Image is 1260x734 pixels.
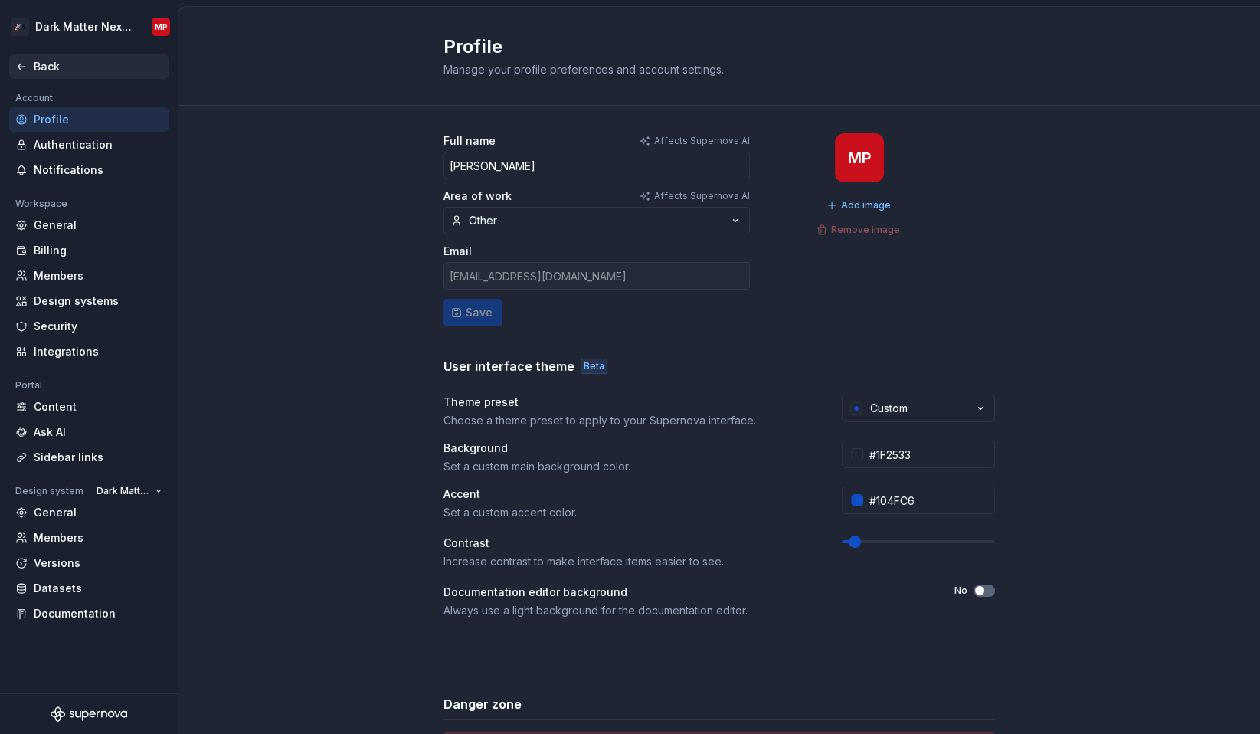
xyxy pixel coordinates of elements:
a: Integrations [9,339,169,364]
a: Notifications [9,158,169,182]
span: Manage your profile preferences and account settings. [443,63,724,76]
div: Documentation editor background [443,585,927,600]
div: 🚀S [11,18,29,36]
a: Sidebar links [9,445,169,470]
div: Authentication [34,137,162,152]
div: Account [9,89,59,107]
div: Custom [870,401,908,416]
a: Members [9,526,169,550]
div: Accent [443,487,814,502]
a: Profile [9,107,169,132]
h3: User interface theme [443,357,574,375]
label: Email [443,244,472,259]
div: Versions [34,555,162,571]
a: Back [9,54,169,79]
a: Content [9,395,169,419]
div: Content [34,399,162,415]
div: Theme preset [443,395,814,410]
div: Other [469,213,497,228]
div: Choose a theme preset to apply to your Supernova interface. [443,413,814,428]
a: Members [9,264,169,288]
div: Set a custom main background color. [443,459,814,474]
a: Billing [9,238,169,263]
button: Custom [842,395,995,422]
div: Contrast [443,536,814,551]
button: 🚀SDark Matter Next GenMP [3,10,175,44]
a: Datasets [9,576,169,601]
a: Ask AI [9,420,169,444]
a: Documentation [9,601,169,626]
input: #FFFFFF [863,441,995,468]
a: General [9,500,169,525]
span: Add image [841,199,891,211]
a: Authentication [9,133,169,157]
p: Affects Supernova AI [654,190,750,202]
div: Back [34,59,162,74]
div: Billing [34,243,162,258]
div: Dark Matter Next Gen [35,19,133,34]
div: Sidebar links [34,450,162,465]
label: No [954,585,967,597]
div: Notifications [34,162,162,178]
div: Background [443,441,814,456]
svg: Supernova Logo [51,706,127,722]
a: Versions [9,551,169,575]
div: General [34,218,162,233]
button: Add image [822,195,898,216]
input: #104FC6 [863,487,995,514]
div: Portal [9,376,48,395]
div: MP [848,152,872,164]
a: Security [9,314,169,339]
div: Documentation [34,606,162,621]
p: Affects Supernova AI [654,135,750,147]
div: Integrations [34,344,162,359]
div: Design system [9,482,90,500]
div: Set a custom accent color. [443,505,814,520]
span: Dark Matter Next Gen [97,485,149,497]
div: Always use a light background for the documentation editor. [443,603,927,618]
div: Beta [581,359,607,374]
div: MP [155,21,168,33]
div: Increase contrast to make interface items easier to see. [443,554,814,569]
a: Design systems [9,289,169,313]
div: Security [34,319,162,334]
label: Area of work [443,188,512,204]
div: Members [34,530,162,546]
div: Ask AI [34,424,162,440]
div: Design systems [34,293,162,309]
h3: Danger zone [443,695,522,713]
a: General [9,213,169,238]
h2: Profile [443,34,977,59]
div: Datasets [34,581,162,596]
div: General [34,505,162,520]
div: Workspace [9,195,74,213]
div: Profile [34,112,162,127]
label: Full name [443,133,496,149]
div: Members [34,268,162,283]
